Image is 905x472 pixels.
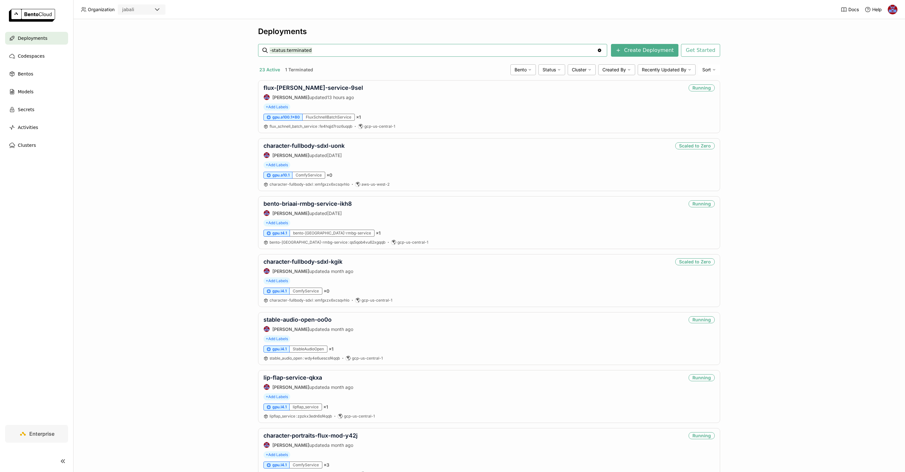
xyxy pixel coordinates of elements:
[642,67,686,73] span: Recently Updated By
[364,124,395,129] span: gcp-us-central-1
[327,95,354,100] span: 13 hours ago
[29,431,54,437] span: Enterprise
[602,67,626,73] span: Created By
[5,32,68,45] a: Deployments
[324,462,329,468] span: × 3
[263,451,290,458] span: +Add Labels
[263,200,352,207] a: bento-briaai-rmbg-service-ikh8
[329,346,333,352] span: × 1
[263,432,358,439] a: character-portraits-flux-mod-y42j
[5,50,68,62] a: Codespaces
[689,432,715,439] div: Running
[264,268,270,274] img: Jhonatan Oliveira
[689,84,715,91] div: Running
[572,67,586,73] span: Cluster
[702,67,711,73] span: Sort
[263,258,342,265] a: character-fullbody-sdxl-kgik
[272,211,309,216] strong: [PERSON_NAME]
[327,153,342,158] span: [DATE]
[543,67,556,73] span: Status
[284,66,314,74] button: 1 Terminated
[272,404,287,410] span: gpu.l4.1
[290,461,322,468] div: ComfyService
[263,84,363,91] a: flux-[PERSON_NAME]-service-9sel
[263,316,332,323] a: stable-audio-open-oo0o
[272,384,309,390] strong: [PERSON_NAME]
[270,240,385,245] a: bento-[GEOGRAPHIC_DATA]-rmbg-service:qs5qob4vu62xgqqb
[326,172,332,178] span: × 0
[5,68,68,80] a: Bentos
[5,139,68,152] a: Clusters
[356,114,361,120] span: × 1
[638,64,696,75] div: Recently Updated By
[272,289,287,294] span: gpu.l4.1
[272,347,287,352] span: gpu.l4.1
[270,414,332,419] a: lipflap_service:zpzkx3edn6sf4qqb
[323,404,328,410] span: × 1
[568,64,596,75] div: Cluster
[264,384,270,390] img: Jhonatan Oliveira
[303,356,304,361] span: :
[263,142,345,149] a: character-fullbody-sdxl-uonk
[272,95,309,100] strong: [PERSON_NAME]
[290,288,322,295] div: ComfyService
[264,152,270,158] img: Jhonatan Oliveira
[270,356,340,361] span: stable_audio_open wdy4e6uescsf4qqb
[270,298,349,303] a: character-fullbody-sdxl:emfgxzx6xcsqvhlo
[327,211,342,216] span: [DATE]
[270,240,385,245] span: bento-[GEOGRAPHIC_DATA]-rmbg-service qs5qob4vu62xgqqb
[5,121,68,134] a: Activities
[681,44,720,57] button: Get Started
[18,141,36,149] span: Clusters
[848,7,859,12] span: Docs
[263,152,345,158] div: updated
[258,66,281,74] button: 23 Active
[18,124,38,131] span: Activities
[264,210,270,216] img: Jhonatan Oliveira
[264,326,270,332] img: Jhonatan Oliveira
[324,288,329,294] span: × 0
[270,182,349,187] a: character-fullbody-sdxl:emfgxzx6xcsqvhlo
[270,414,332,418] span: lipflap_service zpzkx3edn6sf4qqb
[598,64,635,75] div: Created By
[327,442,353,448] span: a month ago
[290,346,327,353] div: StableAudioOpen
[122,6,134,13] div: jabali
[397,240,428,245] span: gcp-us-central-1
[344,414,375,419] span: gcp-us-central-1
[263,277,290,284] span: +Add Labels
[272,326,309,332] strong: [PERSON_NAME]
[270,124,352,129] a: flux_schnell_batch_service:fe4hqjd7roz6uqqb
[270,45,597,55] input: Search
[18,88,33,96] span: Models
[263,268,353,274] div: updated
[263,442,358,448] div: updated
[270,356,340,361] a: stable_audio_open:wdy4e6uescsf4qqb
[376,230,381,236] span: × 1
[290,404,322,411] div: lipflap_service
[327,268,353,274] span: a month ago
[88,7,115,12] span: Organization
[675,258,715,265] div: Scaled to Zero
[272,442,309,448] strong: [PERSON_NAME]
[348,240,349,245] span: :
[18,70,33,78] span: Bentos
[515,67,527,73] span: Bento
[290,230,375,237] div: bento-[GEOGRAPHIC_DATA]-rmbg-service
[303,114,355,121] div: FluxSchnellBatchService
[270,298,349,303] span: character-fullbody-sdxl emfgxzx6xcsqvhlo
[9,9,55,22] img: logo
[675,142,715,149] div: Scaled to Zero
[18,34,47,42] span: Deployments
[510,64,536,75] div: Bento
[611,44,678,57] button: Create Deployment
[538,64,565,75] div: Status
[18,106,34,113] span: Secrets
[698,64,720,75] div: Sort
[263,210,352,216] div: updated
[292,172,325,179] div: ComfyService
[263,104,290,111] span: +Add Labels
[270,124,352,129] span: flux_schnell_batch_service fe4hqjd7roz6uqqb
